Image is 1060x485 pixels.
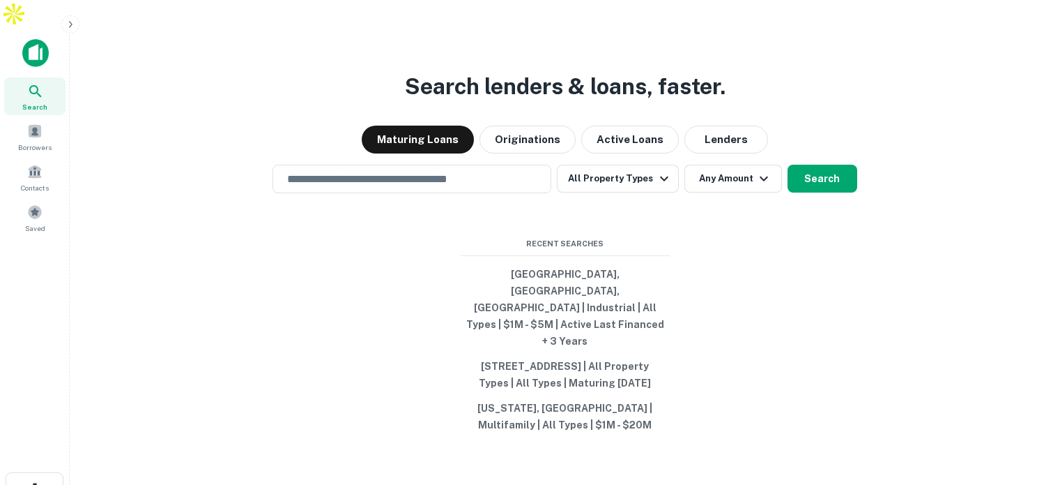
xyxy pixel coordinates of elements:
button: [GEOGRAPHIC_DATA], [GEOGRAPHIC_DATA], [GEOGRAPHIC_DATA] | Industrial | All Types | $1M - $5M | Ac... [461,262,670,354]
button: Search [788,165,857,193]
span: Recent Searches [461,238,670,250]
a: Borrowers [4,118,66,156]
button: [US_STATE], [GEOGRAPHIC_DATA] | Multifamily | All Types | $1M - $20M [461,396,670,438]
span: Search [22,101,47,112]
button: Originations [479,126,576,154]
iframe: Chat Widget [990,373,1060,440]
button: [STREET_ADDRESS] | All Property Types | All Types | Maturing [DATE] [461,354,670,396]
button: Any Amount [684,165,782,193]
h3: Search lenders & loans, faster. [405,70,725,103]
button: Active Loans [581,126,679,154]
a: Search [4,77,66,115]
img: capitalize-icon.png [22,39,49,67]
span: Contacts [21,182,49,193]
button: Maturing Loans [362,126,474,154]
span: Saved [25,223,45,234]
span: Borrowers [18,142,52,153]
button: Lenders [684,126,768,154]
a: Saved [4,199,66,237]
a: Contacts [4,158,66,196]
button: All Property Types [557,165,678,193]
